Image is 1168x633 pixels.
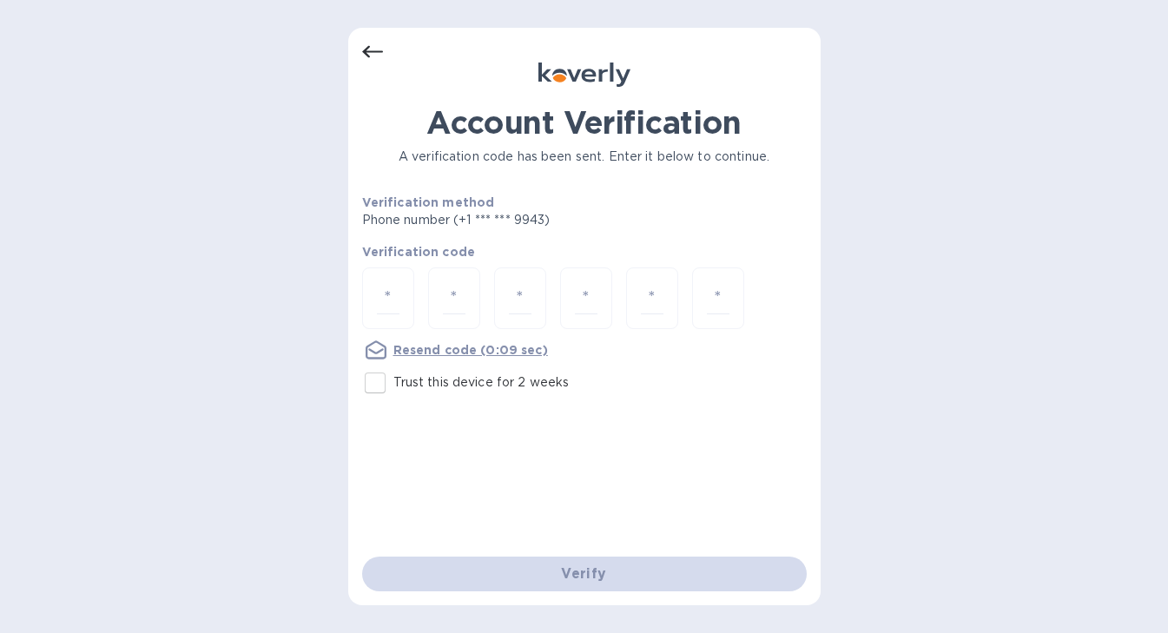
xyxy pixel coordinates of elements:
p: A verification code has been sent. Enter it below to continue. [362,148,807,166]
p: Phone number (+1 *** *** 9943) [362,211,683,229]
p: Trust this device for 2 weeks [393,373,570,392]
p: Verification code [362,243,807,260]
u: Resend code (0:09 sec) [393,343,548,357]
b: Verification method [362,195,495,209]
h1: Account Verification [362,104,807,141]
